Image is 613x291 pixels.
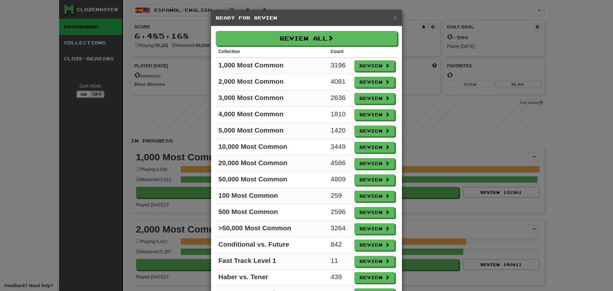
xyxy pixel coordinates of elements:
td: 842 [328,237,352,253]
td: 259 [328,188,352,204]
button: Review [354,93,395,104]
button: Review [354,60,395,71]
td: 10,000 Most Common [216,139,328,156]
td: 2,000 Most Common [216,74,328,90]
button: Review [354,256,395,267]
button: Review All [216,31,397,46]
button: Review [354,77,395,88]
button: Review [354,272,395,283]
td: 11 [328,253,352,270]
button: Review [354,223,395,234]
th: Collection [216,46,328,57]
td: Conditional vs. Future [216,237,328,253]
td: 5,000 Most Common [216,123,328,139]
span: × [393,14,397,21]
td: 1,000 Most Common [216,57,328,74]
td: 2596 [328,204,352,221]
th: Count [328,46,352,57]
td: 439 [328,270,352,286]
td: 100 Most Common [216,188,328,204]
td: 3,000 Most Common [216,90,328,107]
td: Fast Track Level 1 [216,253,328,270]
button: Review [354,174,395,185]
td: 3264 [328,221,352,237]
button: Review [354,207,395,218]
td: 500 Most Common [216,204,328,221]
td: Haber vs. Tener [216,270,328,286]
td: 4809 [328,172,352,188]
button: Review [354,142,395,153]
td: 50,000 Most Common [216,172,328,188]
button: Review [354,191,395,202]
td: 3196 [328,57,352,74]
button: Review [354,158,395,169]
td: >50,000 Most Common [216,221,328,237]
td: 1810 [328,107,352,123]
td: 2636 [328,90,352,107]
button: Review [354,109,395,120]
h5: Ready for Review [216,15,397,21]
button: Review [354,126,395,136]
button: Close [393,14,397,21]
td: 20,000 Most Common [216,156,328,172]
td: 4081 [328,74,352,90]
td: 3449 [328,139,352,156]
td: 4,000 Most Common [216,107,328,123]
td: 1420 [328,123,352,139]
button: Review [354,240,395,250]
td: 4586 [328,156,352,172]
